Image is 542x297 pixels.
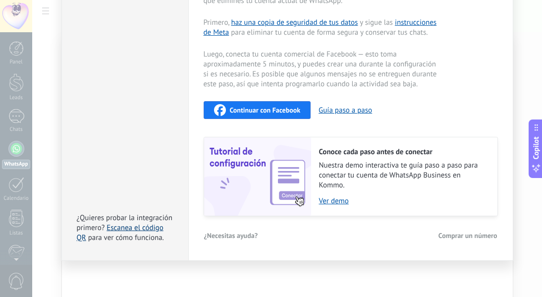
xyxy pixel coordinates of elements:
[204,228,259,243] button: ¿Necesitas ayuda?
[231,18,358,27] a: haz una copia de seguridad de tus datos
[204,101,311,119] button: Continuar con Facebook
[230,107,301,114] span: Continuar con Facebook
[204,232,258,239] span: ¿Necesitas ayuda?
[438,228,498,243] button: Comprar un número
[319,161,488,190] span: Nuestra demo interactiva te guía paso a paso para conectar tu cuenta de WhatsApp Business en Kommo.
[319,196,488,206] a: Ver demo
[88,233,164,242] span: para ver cómo funciona.
[319,147,488,157] h2: Conoce cada paso antes de conectar
[204,18,437,37] a: instrucciones de Meta
[319,106,372,115] button: Guía paso a paso
[438,232,497,239] span: Comprar un número
[531,136,541,159] span: Copilot
[77,213,173,233] span: ¿Quieres probar la integración primero?
[204,18,439,38] span: Primero, y sigue las para eliminar tu cuenta de forma segura y conservar tus chats.
[204,50,439,89] span: Luego, conecta tu cuenta comercial de Facebook — esto toma aproximadamente 5 minutos, y puedes cr...
[77,223,163,242] a: Escanea el código QR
